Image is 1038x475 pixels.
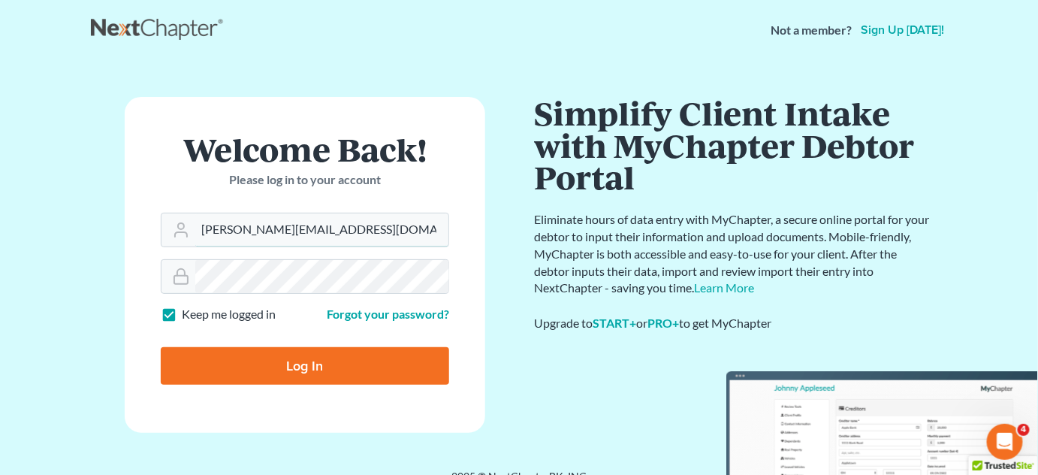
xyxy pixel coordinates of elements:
strong: Not a member? [771,22,852,39]
iframe: Intercom live chat [987,424,1023,460]
input: Log In [161,347,449,385]
h1: Simplify Client Intake with MyChapter Debtor Portal [534,97,932,193]
label: Keep me logged in [182,306,276,323]
a: Sign up [DATE]! [858,24,947,36]
a: START+ [593,316,636,330]
span: 4 [1018,424,1030,436]
p: Please log in to your account [161,171,449,189]
a: PRO+ [647,316,679,330]
h1: Welcome Back! [161,133,449,165]
a: Forgot your password? [327,307,449,321]
p: Eliminate hours of data entry with MyChapter, a secure online portal for your debtor to input the... [534,211,932,297]
div: Upgrade to or to get MyChapter [534,315,932,332]
a: Learn More [694,280,754,295]
input: Email Address [195,213,448,247]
